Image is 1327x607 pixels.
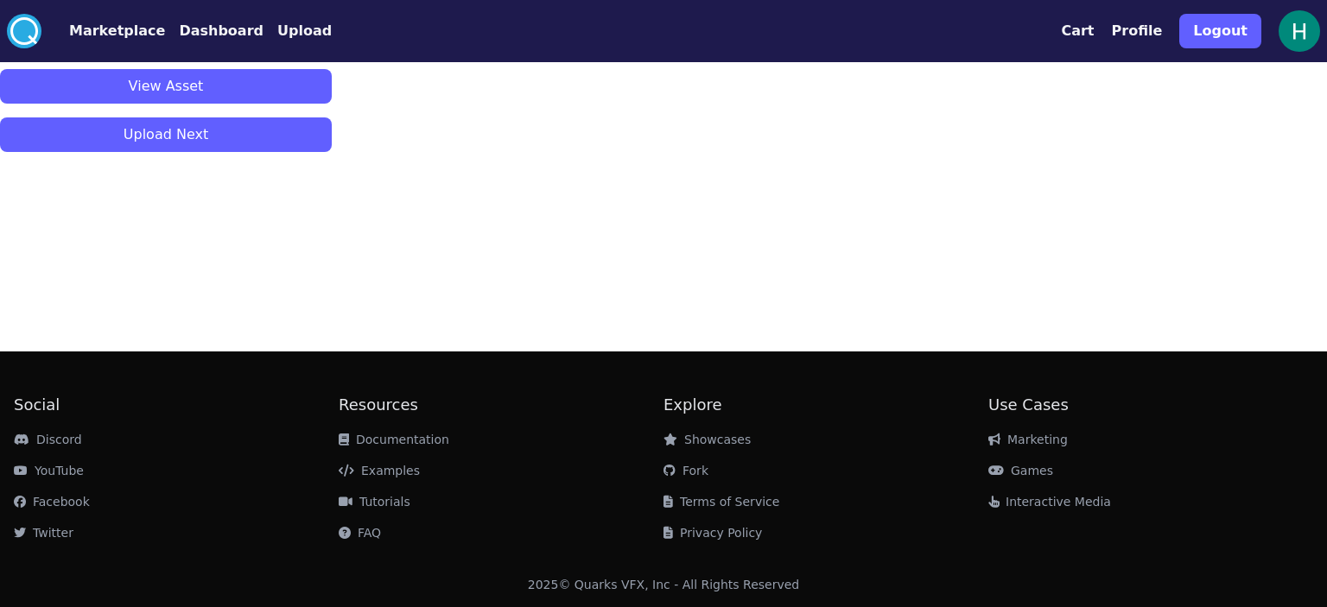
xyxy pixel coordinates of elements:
a: Tutorials [339,495,410,509]
a: Terms of Service [663,495,779,509]
a: Privacy Policy [663,526,762,540]
button: Logout [1179,14,1261,48]
a: Games [988,464,1053,477]
a: Documentation [339,433,449,446]
h2: Social [14,393,339,417]
button: Dashboard [179,21,263,41]
h2: Resources [339,393,663,417]
a: YouTube [14,464,84,477]
button: Profile [1112,21,1163,41]
a: Marketplace [41,21,165,41]
a: FAQ [339,526,381,540]
a: Dashboard [165,21,263,41]
button: Marketplace [69,21,165,41]
h2: Use Cases [988,393,1313,417]
a: Twitter [14,526,73,540]
a: Showcases [663,433,751,446]
h2: Explore [663,393,988,417]
a: Facebook [14,495,90,509]
a: Fork [663,464,708,477]
button: Upload [277,21,332,41]
a: Logout [1179,7,1261,55]
div: 2025 © Quarks VFX, Inc - All Rights Reserved [528,576,800,593]
a: Examples [339,464,420,477]
img: profile [1279,10,1320,52]
button: Cart [1061,21,1094,41]
a: Interactive Media [988,495,1111,509]
a: Marketing [988,433,1068,446]
a: Upload [263,21,332,41]
a: Discord [14,433,82,446]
